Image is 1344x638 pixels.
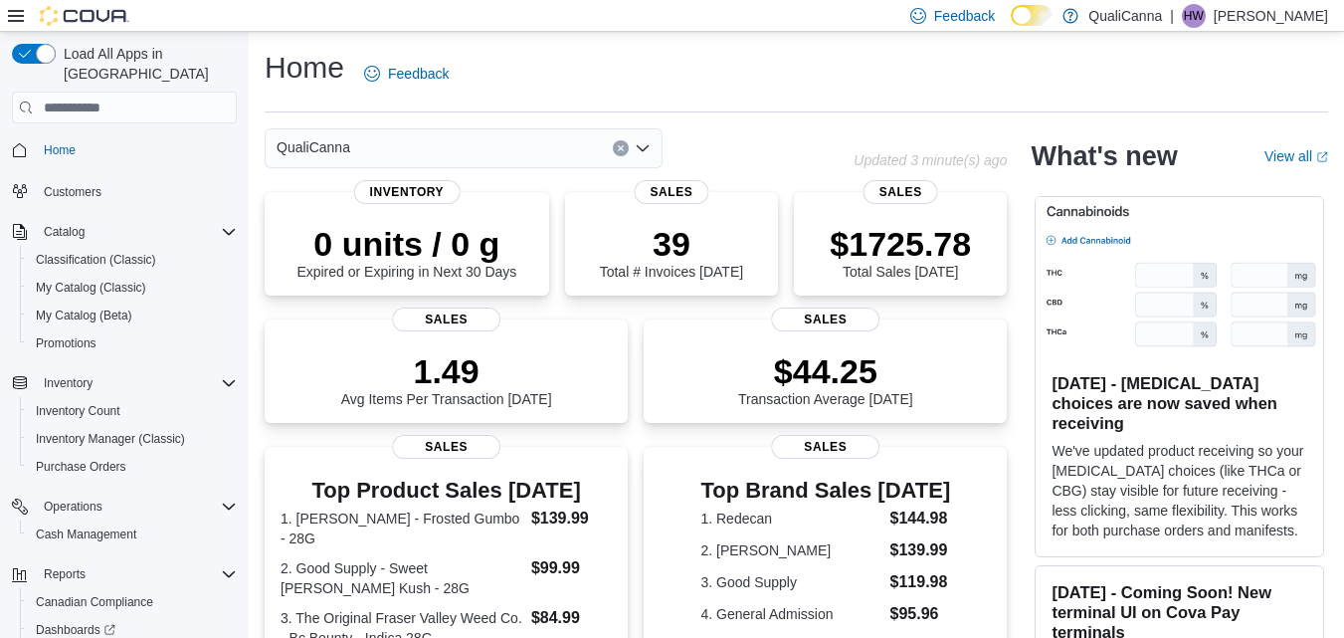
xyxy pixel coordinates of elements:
[1011,5,1053,26] input: Dark Mode
[28,455,134,479] a: Purchase Orders
[700,572,881,592] dt: 3. Good Supply
[20,588,245,616] button: Canadian Compliance
[830,224,971,280] div: Total Sales [DATE]
[28,427,237,451] span: Inventory Manager (Classic)
[44,499,102,515] span: Operations
[36,562,237,586] span: Reports
[36,180,109,204] a: Customers
[36,335,96,351] span: Promotions
[56,44,237,84] span: Load All Apps in [GEOGRAPHIC_DATA]
[281,558,523,598] dt: 2. Good Supply - Sweet [PERSON_NAME] Kush - 28G
[771,435,880,459] span: Sales
[28,276,154,300] a: My Catalog (Classic)
[635,140,651,156] button: Open list of options
[1184,4,1204,28] span: HW
[4,560,245,588] button: Reports
[20,425,245,453] button: Inventory Manager (Classic)
[1214,4,1328,28] p: [PERSON_NAME]
[36,280,146,296] span: My Catalog (Classic)
[20,397,245,425] button: Inventory Count
[20,329,245,357] button: Promotions
[1264,148,1328,164] a: View allExternal link
[354,180,461,204] span: Inventory
[36,220,237,244] span: Catalog
[36,137,237,162] span: Home
[265,48,344,88] h1: Home
[1170,4,1174,28] p: |
[36,371,237,395] span: Inventory
[890,602,951,626] dd: $95.96
[531,556,612,580] dd: $99.99
[341,351,552,391] p: 1.49
[36,459,126,475] span: Purchase Orders
[28,248,164,272] a: Classification (Classic)
[20,302,245,329] button: My Catalog (Beta)
[1011,26,1012,27] span: Dark Mode
[28,590,161,614] a: Canadian Compliance
[890,538,951,562] dd: $139.99
[4,135,245,164] button: Home
[28,248,237,272] span: Classification (Classic)
[392,435,501,459] span: Sales
[4,176,245,205] button: Customers
[36,495,110,519] button: Operations
[4,369,245,397] button: Inventory
[830,224,971,264] p: $1725.78
[864,180,938,204] span: Sales
[531,606,612,630] dd: $84.99
[392,308,501,331] span: Sales
[600,224,743,280] div: Total # Invoices [DATE]
[634,180,708,204] span: Sales
[36,308,132,323] span: My Catalog (Beta)
[28,523,237,546] span: Cash Management
[934,6,995,26] span: Feedback
[600,224,743,264] p: 39
[36,431,185,447] span: Inventory Manager (Classic)
[281,479,612,503] h3: Top Product Sales [DATE]
[700,509,881,529] dt: 1. Redecan
[28,399,237,423] span: Inventory Count
[1088,4,1162,28] p: QualiCanna
[28,331,104,355] a: Promotions
[341,351,552,407] div: Avg Items Per Transaction [DATE]
[281,509,523,548] dt: 1. [PERSON_NAME] - Frosted Gumbo - 28G
[771,308,880,331] span: Sales
[28,331,237,355] span: Promotions
[613,140,629,156] button: Clear input
[854,152,1007,168] p: Updated 3 minute(s) ago
[1316,151,1328,163] svg: External link
[36,594,153,610] span: Canadian Compliance
[36,220,93,244] button: Catalog
[28,276,237,300] span: My Catalog (Classic)
[36,252,156,268] span: Classification (Classic)
[890,570,951,594] dd: $119.98
[738,351,913,391] p: $44.25
[277,135,350,159] span: QualiCanna
[28,304,237,327] span: My Catalog (Beta)
[1182,4,1206,28] div: Helen Wontner
[388,64,449,84] span: Feedback
[44,224,85,240] span: Catalog
[20,521,245,548] button: Cash Management
[36,178,237,203] span: Customers
[36,403,120,419] span: Inventory Count
[1031,140,1177,172] h2: What's new
[28,590,237,614] span: Canadian Compliance
[44,566,86,582] span: Reports
[700,540,881,560] dt: 2. [PERSON_NAME]
[1052,441,1307,540] p: We've updated product receiving so your [MEDICAL_DATA] choices (like THCa or CBG) stay visible fo...
[296,224,516,264] p: 0 units / 0 g
[36,622,115,638] span: Dashboards
[44,184,101,200] span: Customers
[20,453,245,481] button: Purchase Orders
[296,224,516,280] div: Expired or Expiring in Next 30 Days
[28,427,193,451] a: Inventory Manager (Classic)
[20,246,245,274] button: Classification (Classic)
[36,562,94,586] button: Reports
[700,604,881,624] dt: 4. General Admission
[20,274,245,302] button: My Catalog (Classic)
[36,495,237,519] span: Operations
[28,523,144,546] a: Cash Management
[890,507,951,531] dd: $144.98
[4,493,245,521] button: Operations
